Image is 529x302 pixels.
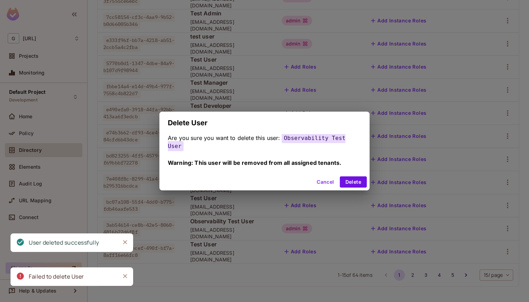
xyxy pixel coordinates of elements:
[120,237,130,247] button: Close
[159,112,370,134] h2: Delete User
[29,272,84,281] div: Failed to delete User
[168,159,341,166] span: Warning: This user will be removed from all assigned tenants.
[120,271,130,281] button: Close
[29,238,99,247] div: User deleted successfully
[314,176,337,188] button: Cancel
[168,134,280,141] span: Are you sure you want to delete this user:
[168,133,345,151] span: Observability Test User
[340,176,367,188] button: Delete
